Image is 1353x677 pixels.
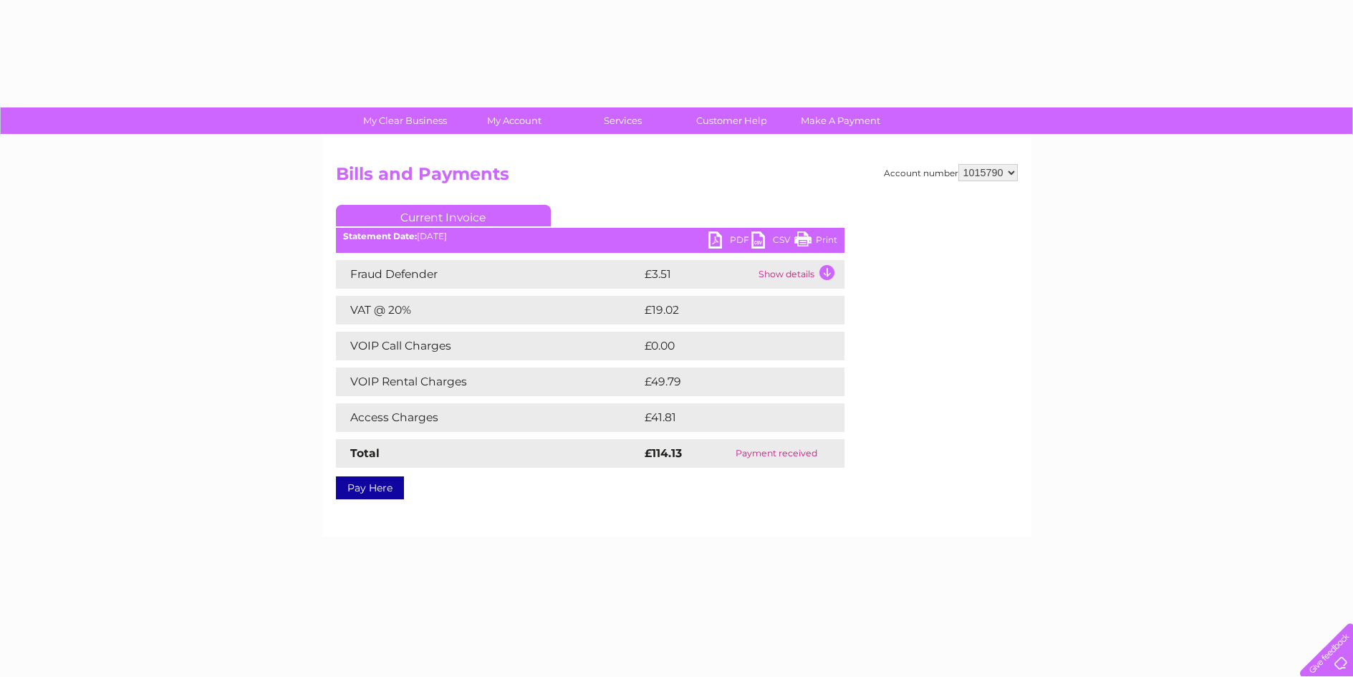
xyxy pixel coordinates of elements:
a: Make A Payment [781,107,900,134]
td: £19.02 [641,296,814,325]
b: Statement Date: [343,231,417,241]
td: Show details [755,260,844,289]
td: £41.81 [641,403,813,432]
td: £0.00 [641,332,812,360]
td: Payment received [708,439,844,468]
td: £3.51 [641,260,755,289]
td: VOIP Rental Charges [336,368,641,396]
a: Current Invoice [336,205,551,226]
a: CSV [751,231,794,252]
div: Account number [884,164,1018,181]
td: £49.79 [641,368,816,396]
a: Services [564,107,682,134]
td: VOIP Call Charges [336,332,641,360]
td: VAT @ 20% [336,296,641,325]
div: [DATE] [336,231,844,241]
td: Access Charges [336,403,641,432]
strong: £114.13 [645,446,682,460]
a: Pay Here [336,476,404,499]
a: PDF [708,231,751,252]
td: Fraud Defender [336,260,641,289]
a: My Clear Business [346,107,464,134]
a: Customer Help [673,107,791,134]
a: My Account [455,107,573,134]
strong: Total [350,446,380,460]
a: Print [794,231,837,252]
h2: Bills and Payments [336,164,1018,191]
